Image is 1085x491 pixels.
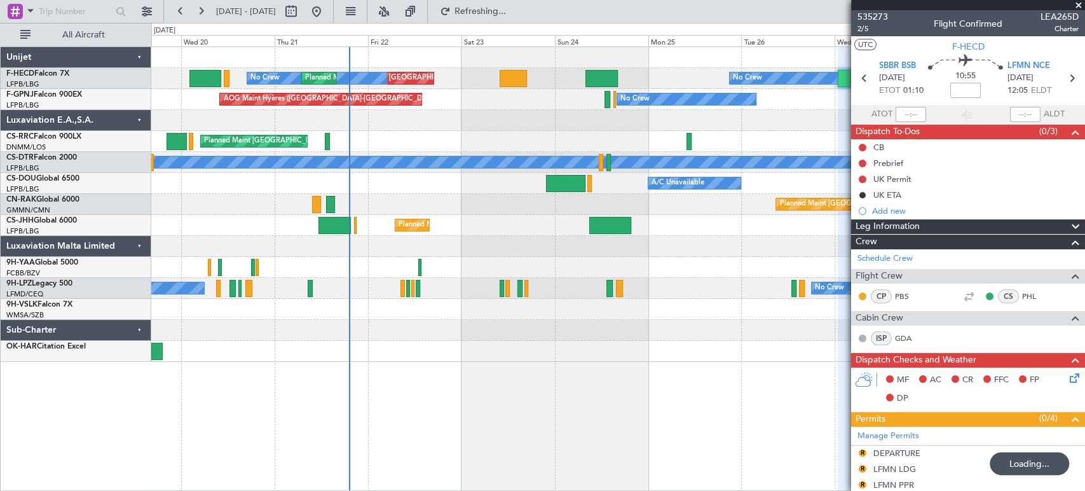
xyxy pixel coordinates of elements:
a: DNMM/LOS [6,142,46,152]
div: Mon 25 [648,35,742,46]
span: LFMN NCE [1007,60,1050,73]
a: CS-JHHGlobal 6000 [6,217,77,225]
span: 01:10 [903,85,924,97]
span: SBBR BSB [879,60,916,73]
span: [DATE] [1007,72,1034,85]
div: UK ETA [873,190,901,200]
div: CB [873,142,884,153]
span: ELDT [1031,85,1051,97]
input: Trip Number [39,2,112,21]
div: No Crew [250,69,280,88]
a: WMSA/SZB [6,310,44,320]
div: ISP [871,331,892,345]
button: R [859,481,866,488]
span: Leg Information [856,219,920,234]
span: CS-RRC [6,133,34,141]
span: F-GPNJ [6,91,34,99]
a: LFPB/LBG [6,184,39,194]
button: R [859,465,866,473]
div: Sun 24 [555,35,648,46]
a: 9H-LPZLegacy 500 [6,280,72,287]
span: 12:05 [1007,85,1028,97]
a: F-GPNJFalcon 900EX [6,91,82,99]
div: Planned Maint [GEOGRAPHIC_DATA] ([GEOGRAPHIC_DATA]) [204,132,404,151]
span: 535273 [857,10,888,24]
a: GDA [895,333,924,344]
div: Thu 21 [275,35,368,46]
span: 9H-YAA [6,259,35,266]
span: Dispatch To-Dos [856,125,920,139]
span: CS-DTR [6,154,34,162]
a: FCBB/BZV [6,268,40,278]
div: Sat 23 [461,35,555,46]
a: 9H-YAAGlobal 5000 [6,259,78,266]
div: No Crew [815,279,844,298]
span: Cabin Crew [856,311,903,326]
div: UK Permit [873,174,911,184]
span: OK-HAR [6,343,37,350]
a: LFMD/CEQ [6,289,43,299]
span: Refreshing... [453,7,507,16]
span: [DATE] - [DATE] [216,6,276,17]
div: CS [998,289,1019,303]
button: Refreshing... [434,1,510,22]
a: LFPB/LBG [6,80,39,89]
span: 2/5 [857,24,888,34]
span: 10:55 [955,70,976,83]
a: LFPB/LBG [6,100,39,110]
div: Add new [872,205,1079,216]
span: 9H-VSLK [6,301,38,308]
a: CS-DOUGlobal 6500 [6,175,79,183]
span: DP [897,392,908,405]
div: Flight Confirmed [934,17,1002,31]
div: Loading... [990,452,1069,475]
span: Flight Crew [856,269,903,284]
div: Wed 27 [835,35,928,46]
div: AOG Maint Hyères ([GEOGRAPHIC_DATA]-[GEOGRAPHIC_DATA]) [223,90,438,109]
span: Charter [1041,24,1079,34]
a: F-HECDFalcon 7X [6,70,69,78]
span: F-HECD [952,40,985,53]
span: (0/3) [1039,125,1058,138]
div: LFMN PPR [873,480,914,490]
div: Wed 20 [181,35,275,46]
a: PHL [1022,291,1051,302]
a: OK-HARCitation Excel [6,343,86,350]
div: DEPARTURE [873,448,920,459]
a: Schedule Crew [857,252,913,265]
span: Permits [856,412,885,427]
span: CS-JHH [6,217,34,225]
button: R [859,449,866,457]
span: FFC [994,374,1009,387]
span: ALDT [1044,108,1065,121]
span: [DATE] [879,72,905,85]
div: Planned Maint [GEOGRAPHIC_DATA] ([GEOGRAPHIC_DATA]) [399,216,599,235]
input: --:-- [896,107,926,122]
span: 9H-LPZ [6,280,32,287]
span: FP [1030,374,1039,387]
span: (0/4) [1039,411,1058,425]
a: CN-RAKGlobal 6000 [6,196,79,204]
button: UTC [854,39,877,50]
a: PBS [895,291,924,302]
a: 9H-VSLKFalcon 7X [6,301,72,308]
span: CN-RAK [6,196,36,204]
a: GMMN/CMN [6,205,50,215]
span: MF [897,374,909,387]
span: ETOT [879,85,900,97]
div: Prebrief [873,158,903,169]
a: LFPB/LBG [6,163,39,173]
div: Tue 26 [741,35,835,46]
span: AC [930,374,941,387]
div: CP [871,289,892,303]
div: No Crew [620,90,650,109]
div: Fri 22 [368,35,461,46]
span: CR [962,374,973,387]
span: F-HECD [6,70,34,78]
div: Planned Maint [GEOGRAPHIC_DATA] ([GEOGRAPHIC_DATA]) [305,69,505,88]
a: Manage Permits [857,430,919,443]
span: CS-DOU [6,175,36,183]
div: A/C Unavailable [652,174,704,193]
div: Planned Maint [GEOGRAPHIC_DATA] ([GEOGRAPHIC_DATA]) [779,195,979,214]
a: LFPB/LBG [6,226,39,236]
